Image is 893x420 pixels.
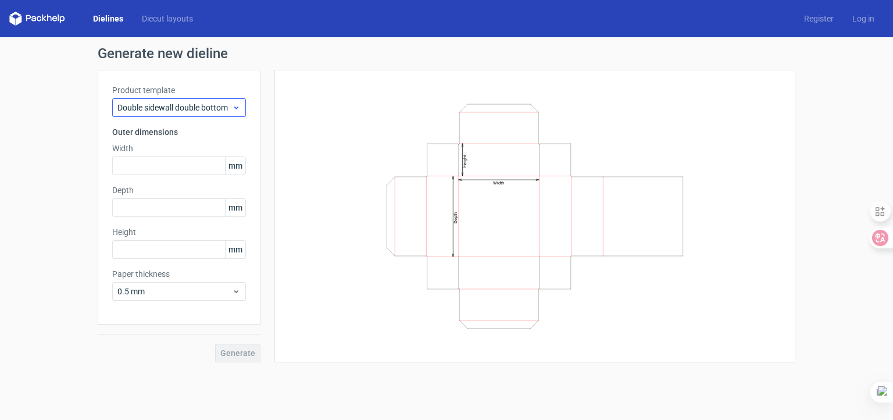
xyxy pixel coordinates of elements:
[117,286,232,297] span: 0.5 mm
[453,212,458,223] text: Depth
[112,226,246,238] label: Height
[225,157,245,175] span: mm
[843,13,884,24] a: Log in
[112,84,246,96] label: Product template
[225,241,245,258] span: mm
[462,154,467,167] text: Height
[98,47,795,60] h1: Generate new dieline
[84,13,133,24] a: Dielines
[112,268,246,280] label: Paper thickness
[795,13,843,24] a: Register
[112,126,246,138] h3: Outer dimensions
[117,102,232,113] span: Double sidewall double bottom
[133,13,202,24] a: Diecut layouts
[225,199,245,216] span: mm
[112,143,246,154] label: Width
[112,184,246,196] label: Depth
[493,180,504,186] text: Width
